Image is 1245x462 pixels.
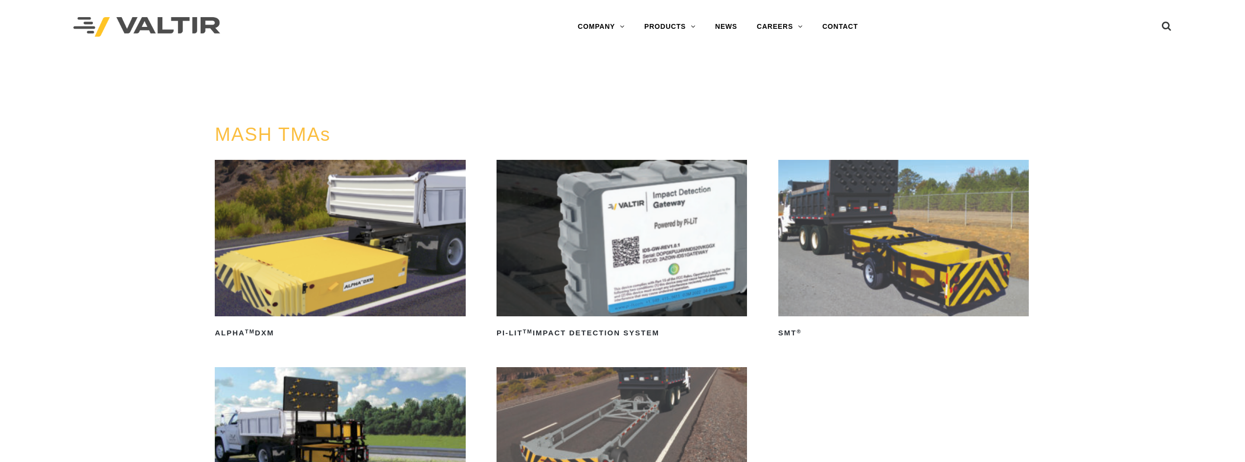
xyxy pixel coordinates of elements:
a: CAREERS [747,17,813,37]
a: SMT® [778,160,1029,341]
h2: ALPHA DXM [215,325,465,341]
a: PRODUCTS [634,17,705,37]
a: COMPANY [568,17,634,37]
a: ALPHATMDXM [215,160,465,341]
sup: TM [523,329,533,334]
h2: SMT [778,325,1029,341]
a: PI-LITTMImpact Detection System [497,160,747,341]
a: NEWS [705,17,747,37]
a: MASH TMAs [215,124,331,145]
h2: PI-LIT Impact Detection System [497,325,747,341]
sup: TM [245,329,255,334]
sup: ® [796,329,801,334]
img: Valtir [73,17,220,37]
a: CONTACT [813,17,868,37]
